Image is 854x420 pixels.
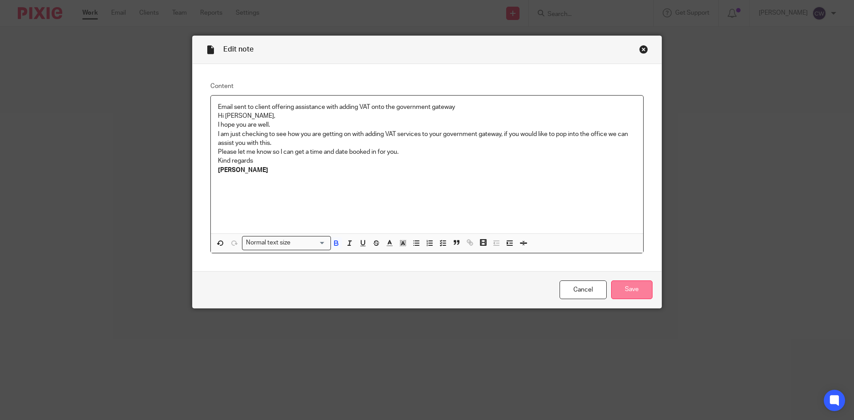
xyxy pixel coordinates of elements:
[244,238,293,248] span: Normal text size
[218,156,636,165] p: Kind regards
[218,120,636,129] p: I hope you are well.
[218,148,636,156] p: Please let me know so I can get a time and date booked in for you.
[223,46,254,53] span: Edit note
[218,167,268,173] strong: [PERSON_NAME]
[218,112,636,120] p: Hi [PERSON_NAME],
[611,280,653,300] input: Save
[218,103,636,112] p: Email sent to client offering assistance with adding VAT onto the government gateway
[294,238,326,248] input: Search for option
[210,82,644,91] label: Content
[560,280,607,300] a: Cancel
[242,236,331,250] div: Search for option
[218,130,636,148] p: I am just checking to see how you are getting on with adding VAT services to your government gate...
[639,45,648,54] div: Close this dialog window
